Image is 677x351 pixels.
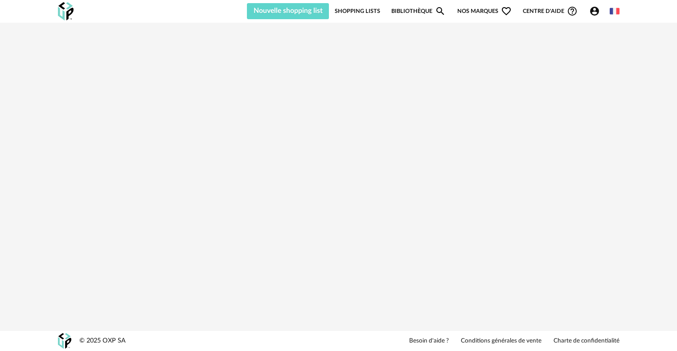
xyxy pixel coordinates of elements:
span: Heart Outline icon [501,6,512,17]
img: OXP [58,333,71,349]
img: OXP [58,2,74,21]
span: Centre d'aideHelp Circle Outline icon [523,6,578,17]
span: Nouvelle shopping list [254,7,323,14]
span: Nos marques [457,3,512,19]
div: © 2025 OXP SA [79,337,126,345]
span: Magnify icon [435,6,446,17]
a: Charte de confidentialité [554,337,620,345]
a: Shopping Lists [335,3,380,19]
a: Besoin d'aide ? [409,337,449,345]
a: Conditions générales de vente [461,337,542,345]
img: fr [610,6,620,16]
span: Help Circle Outline icon [567,6,578,17]
button: Nouvelle shopping list [247,3,329,19]
span: Account Circle icon [589,6,600,17]
span: Account Circle icon [589,6,604,17]
a: BibliothèqueMagnify icon [391,3,446,19]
